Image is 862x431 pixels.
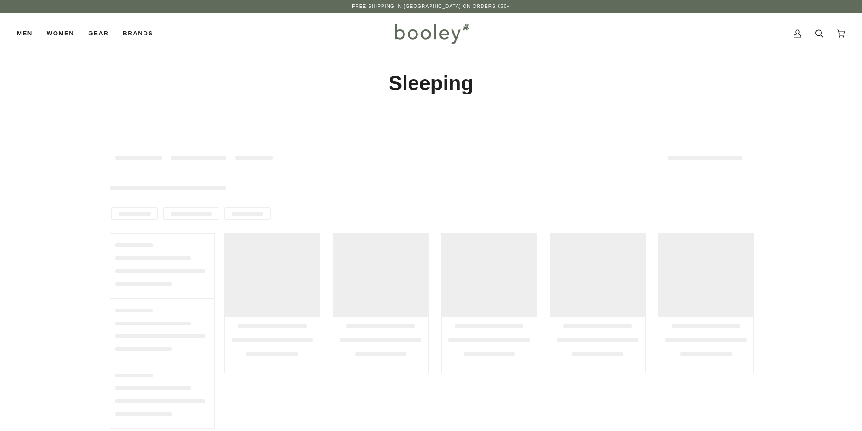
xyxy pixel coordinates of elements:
[40,13,81,54] a: Women
[390,20,472,47] img: Booley
[88,29,109,38] span: Gear
[47,29,74,38] span: Women
[123,29,153,38] span: Brands
[110,71,752,96] h1: Sleeping
[116,13,160,54] a: Brands
[17,13,40,54] a: Men
[17,29,33,38] span: Men
[352,3,510,10] p: Free Shipping in [GEOGRAPHIC_DATA] on Orders €50+
[81,13,116,54] a: Gear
